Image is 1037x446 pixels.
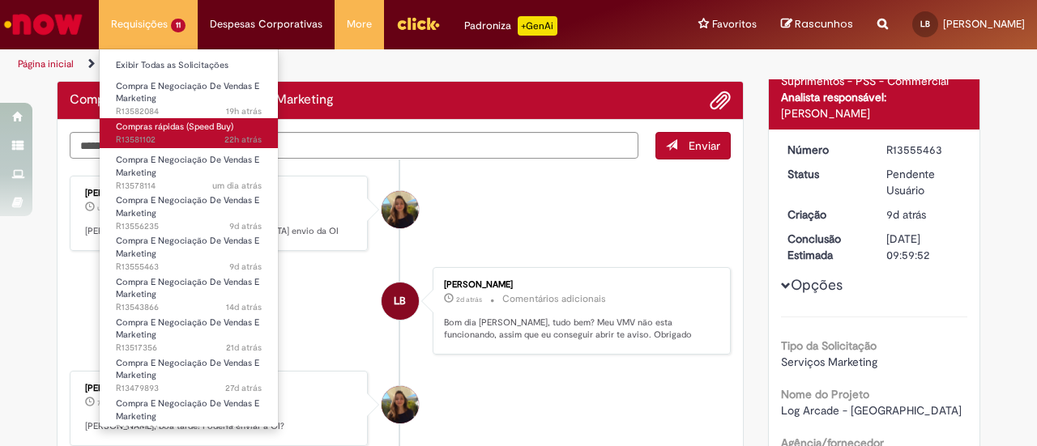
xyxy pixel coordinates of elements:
dt: Status [775,166,875,182]
span: Compra E Negociação De Vendas E Marketing [116,154,259,179]
span: Enviar [689,138,720,153]
div: Analista responsável: [781,89,968,105]
span: Compra E Negociação De Vendas E Marketing [116,235,259,260]
span: R13555463 [116,261,262,274]
a: Rascunhos [781,17,853,32]
div: Lucas Silveira Balloni [382,282,419,320]
span: 27d atrás [225,382,262,394]
time: 17/09/2025 14:15:56 [226,301,262,313]
p: +GenAi [518,16,557,36]
img: click_logo_yellow_360x200.png [396,11,440,36]
div: Pendente Usuário [886,166,962,198]
time: 22/09/2025 16:24:25 [229,220,262,232]
span: R13517356 [116,342,262,355]
div: [PERSON_NAME] [444,280,714,290]
div: R13555463 [886,142,962,158]
span: Compra E Negociação De Vendas E Marketing [116,194,259,219]
a: Aberto R13581102 : Compras rápidas (Speed Buy) [100,118,278,148]
span: Favoritos [712,16,757,32]
span: R13578114 [116,180,262,193]
span: 21d atrás [226,342,262,354]
p: [PERSON_NAME], boa tarde. [GEOGRAPHIC_DATA] envio da OI [85,225,355,238]
span: R13582084 [116,105,262,118]
span: Despesas Corporativas [210,16,322,32]
dt: Número [775,142,875,158]
b: Tipo da Solicitação [781,338,877,353]
a: Aberto R13469906 : Compra E Negociação De Vendas E Marketing [100,395,278,430]
span: 30d atrás [224,423,262,435]
div: Lara Moccio Breim Solera [382,191,419,228]
button: Enviar [655,132,731,159]
span: Compra E Negociação De Vendas E Marketing [116,80,259,105]
dt: Criação [775,206,875,223]
span: 9d atrás [229,220,262,232]
ul: Trilhas de página [12,49,679,79]
a: Aberto R13578114 : Compra E Negociação De Vendas E Marketing [100,151,278,186]
div: 22/09/2025 14:17:50 [886,206,962,223]
div: Lara Moccio Breim Solera [382,386,419,423]
time: 29/09/2025 16:20:13 [212,180,262,192]
a: Aberto R13556235 : Compra E Negociação De Vendas E Marketing [100,192,278,227]
span: R13581102 [116,134,262,147]
time: 04/09/2025 10:05:42 [225,382,262,394]
span: [PERSON_NAME] [943,17,1025,31]
time: 22/09/2025 14:17:50 [886,207,926,222]
span: Requisições [111,16,168,32]
span: 2d atrás [456,295,482,304]
time: 24/09/2025 17:13:33 [97,398,122,408]
div: [PERSON_NAME] [85,384,355,393]
button: Adicionar anexos [710,90,731,111]
div: [PERSON_NAME] [781,105,968,121]
a: Aberto R13517356 : Compra E Negociação De Vendas E Marketing [100,314,278,349]
span: 11 [171,19,186,32]
b: Nome do Projeto [781,387,869,401]
span: 9d atrás [886,207,926,222]
span: Compra E Negociação De Vendas E Marketing [116,397,259,423]
span: 14d atrás [226,301,262,313]
a: Página inicial [18,57,74,70]
span: Log Arcade - [GEOGRAPHIC_DATA] [781,403,962,418]
div: Suprimentos - PSS - Commercial [781,73,968,89]
span: Serviços Marketing [781,355,877,369]
a: Exibir Todas as Solicitações [100,57,278,74]
span: Compra E Negociação De Vendas E Marketing [116,276,259,301]
span: 19h atrás [226,105,262,117]
h2: Compra E Negociação De Vendas E Marketing Histórico de tíquete [70,93,334,108]
a: Aberto R13582084 : Compra E Negociação De Vendas E Marketing [100,78,278,113]
span: More [347,16,372,32]
time: 29/09/2025 11:55:28 [456,295,482,304]
p: Bom dia [PERSON_NAME], tudo bem? Meu VMV não esta funcionando, assim que eu conseguir abrir te av... [444,316,714,342]
time: 10/09/2025 17:35:17 [226,342,262,354]
span: R13543866 [116,301,262,314]
span: Compra E Negociação De Vendas E Marketing [116,316,259,342]
time: 29/09/2025 17:30:12 [97,203,136,213]
ul: Requisições [99,49,279,427]
a: Aberto R13543866 : Compra E Negociação De Vendas E Marketing [100,274,278,308]
a: Aberto R13479893 : Compra E Negociação De Vendas E Marketing [100,355,278,389]
dt: Conclusão Estimada [775,231,875,263]
div: [PERSON_NAME] [85,189,355,198]
time: 30/09/2025 14:52:10 [226,105,262,117]
span: 22h atrás [224,134,262,146]
span: Compras rápidas (Speed Buy) [116,121,233,133]
textarea: Digite sua mensagem aqui... [70,132,638,159]
small: Comentários adicionais [502,292,606,306]
div: Padroniza [464,16,557,36]
span: um dia atrás [212,180,262,192]
span: R13469906 [116,423,262,435]
span: 9d atrás [229,261,262,273]
time: 22/09/2025 14:17:51 [229,261,262,273]
span: Rascunhos [795,16,853,32]
span: LB [394,282,406,321]
span: R13479893 [116,382,262,395]
time: 30/09/2025 11:57:38 [224,134,262,146]
span: um dia atrás [97,203,136,213]
span: Compra E Negociação De Vendas E Marketing [116,357,259,382]
time: 01/09/2025 17:30:09 [224,423,262,435]
a: Aberto R13555463 : Compra E Negociação De Vendas E Marketing [100,232,278,267]
span: 7d atrás [97,398,122,408]
p: [PERSON_NAME], boa tarde! Poderia enviar a OI? [85,420,355,433]
span: LB [920,19,930,29]
span: R13556235 [116,220,262,233]
img: ServiceNow [2,8,85,40]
